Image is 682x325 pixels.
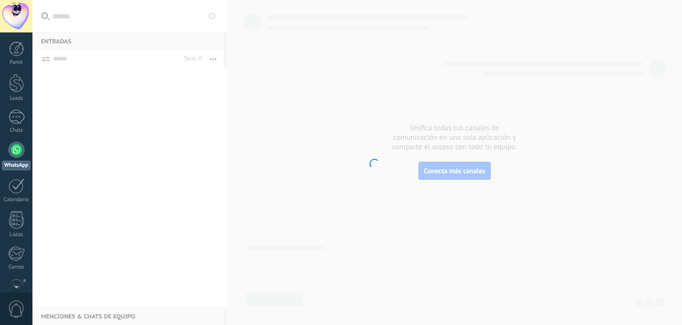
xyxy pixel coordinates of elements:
[2,95,31,102] div: Leads
[2,232,31,238] div: Listas
[2,264,31,271] div: Correo
[2,161,30,170] div: WhatsApp
[2,59,31,66] div: Panel
[2,127,31,134] div: Chats
[2,197,31,203] div: Calendario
